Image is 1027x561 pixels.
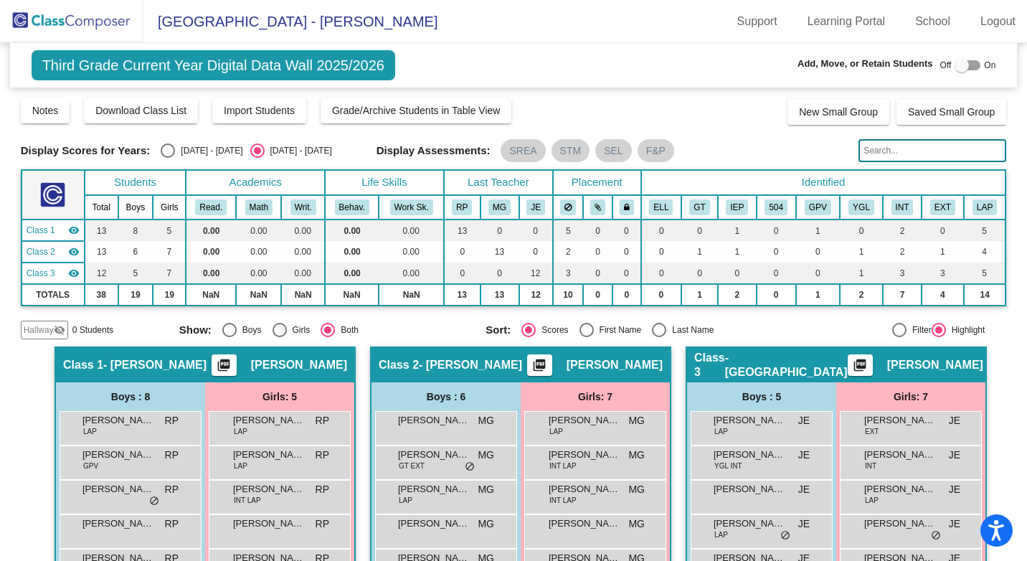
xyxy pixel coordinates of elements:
[379,220,444,241] td: 0.00
[153,220,186,241] td: 5
[398,482,470,496] span: [PERSON_NAME]
[552,139,590,162] mat-chip: STM
[481,220,519,241] td: 0
[233,413,305,428] span: [PERSON_NAME]
[796,284,841,306] td: 1
[398,517,470,531] span: [PERSON_NAME]
[237,324,262,336] div: Boys
[891,199,914,215] button: INT
[444,263,481,284] td: 0
[161,143,331,158] mat-radio-group: Select an option
[85,170,186,195] th: Students
[641,263,682,284] td: 0
[840,220,883,241] td: 0
[583,241,612,263] td: 0
[865,495,879,506] span: LAP
[865,426,879,437] span: EXT
[694,351,725,379] span: Class 3
[478,482,494,497] span: MG
[325,284,379,306] td: NaN
[583,284,612,306] td: 0
[444,170,553,195] th: Last Teacher
[865,461,876,471] span: INT
[798,57,933,71] span: Add, Move, or Retain Students
[757,220,796,241] td: 0
[234,426,247,437] span: LAP
[27,224,55,237] span: Class 1
[465,461,475,473] span: do_not_disturb_alt
[287,324,311,336] div: Girls
[233,517,305,531] span: [PERSON_NAME]
[787,99,889,125] button: New Small Group
[796,263,841,284] td: 0
[83,426,97,437] span: LAP
[848,354,873,376] button: Print Students Details
[549,517,620,531] span: [PERSON_NAME]
[984,59,995,72] span: On
[290,199,316,215] button: Writ.
[205,382,354,411] div: Girls: 5
[325,220,379,241] td: 0.00
[118,263,153,284] td: 5
[714,461,742,471] span: YGL INT
[22,263,85,284] td: Jenna Engeland - Engeland
[316,413,329,428] span: RP
[798,482,810,497] span: JE
[481,241,519,263] td: 13
[883,195,922,220] th: Introvert
[840,241,883,263] td: 1
[949,413,960,428] span: JE
[964,195,1005,220] th: LAP
[179,323,475,337] mat-radio-group: Select an option
[840,195,883,220] th: Young for Grade Level
[488,199,511,215] button: MG
[519,263,553,284] td: 12
[718,263,757,284] td: 0
[398,413,470,428] span: [PERSON_NAME]
[236,241,281,263] td: 0.00
[907,324,932,336] div: Filter
[95,105,186,116] span: Download Class List
[82,482,154,496] span: [PERSON_NAME]
[949,517,960,532] span: JE
[908,106,995,118] span: Saved Small Group
[32,50,395,80] span: Third Grade Current Year Digital Data Wall 2025/2026
[666,324,714,336] div: Last Name
[186,241,236,263] td: 0.00
[379,284,444,306] td: NaN
[22,284,85,306] td: TOTALS
[549,461,577,471] span: INT LAP
[681,241,718,263] td: 1
[883,241,922,263] td: 2
[236,284,281,306] td: NaN
[964,263,1005,284] td: 5
[281,241,324,263] td: 0.00
[118,241,153,263] td: 6
[24,324,54,336] span: Hallway
[21,98,70,123] button: Notes
[84,98,198,123] button: Download Class List
[864,448,936,462] span: [PERSON_NAME] [PERSON_NAME]
[726,10,789,33] a: Support
[68,268,80,279] mat-icon: visibility
[641,241,682,263] td: 0
[858,139,1006,162] input: Search...
[153,241,186,263] td: 7
[638,139,674,162] mat-chip: F&P
[964,284,1005,306] td: 14
[481,195,519,220] th: Megan Gerard
[930,199,955,215] button: EXT
[549,413,620,428] span: [PERSON_NAME]
[949,482,960,497] span: JE
[851,358,869,378] mat-icon: picture_as_pdf
[165,482,179,497] span: RP
[836,382,985,411] div: Girls: 7
[281,220,324,241] td: 0.00
[531,358,548,378] mat-icon: picture_as_pdf
[612,263,641,284] td: 0
[486,324,511,336] span: Sort:
[931,530,941,542] span: do_not_disturb_alt
[796,241,841,263] td: 0
[32,105,59,116] span: Notes
[335,324,359,336] div: Both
